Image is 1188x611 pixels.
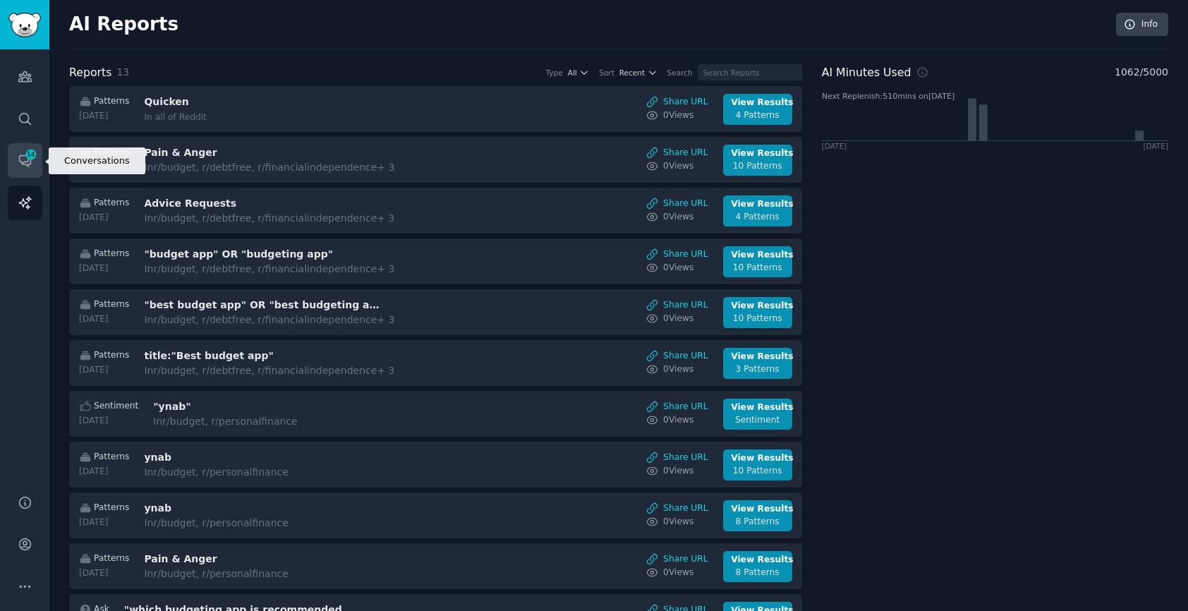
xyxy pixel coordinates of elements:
[144,516,381,531] div: In r/budget, r/personalfinance
[79,415,138,428] div: [DATE]
[94,146,129,159] span: Patterns
[94,451,129,464] span: Patterns
[723,449,792,480] a: View Results10 Patterns
[94,400,138,413] span: Sentiment
[144,247,381,262] h3: "budget app" OR "budgeting app"
[698,64,802,80] input: Search Reports
[69,86,802,132] a: Patterns[DATE]QuickenIn all of RedditShare URL0ViewsView Results4 Patterns
[646,198,708,210] a: Share URL
[144,262,394,277] div: In r/budget, r/debtfree, r/financialindependence + 3
[79,516,129,529] div: [DATE]
[646,96,708,109] a: Share URL
[731,211,784,224] div: 4 Patterns
[69,188,802,234] a: Patterns[DATE]Advice RequestsInr/budget, r/debtfree, r/financialindependence+ 3Share URL0ViewsVie...
[646,567,708,579] a: 0Views
[69,289,802,335] a: Patterns[DATE]"best budget app" OR "best budgeting app"Inr/budget, r/debtfree, r/financialindepen...
[144,363,394,378] div: In r/budget, r/debtfree, r/financialindependence + 3
[144,567,381,581] div: In r/budget, r/personalfinance
[8,143,42,178] a: 14
[144,298,381,313] h3: "best budget app" OR "best budgeting app"
[822,141,847,151] div: [DATE]
[646,109,708,122] a: 0Views
[94,95,129,108] span: Patterns
[1143,141,1168,151] div: [DATE]
[731,147,784,160] div: View Results
[94,298,129,311] span: Patterns
[144,465,381,480] div: In r/budget, r/personalfinance
[94,502,129,514] span: Patterns
[646,313,708,325] a: 0Views
[646,502,708,515] a: Share URL
[79,364,129,377] div: [DATE]
[144,160,394,175] div: In r/budget, r/debtfree, r/financialindependence + 3
[144,95,381,109] h3: Quicken
[153,414,390,429] div: In r/budget, r/personalfinance
[144,111,381,124] div: In all of Reddit
[568,68,577,78] span: All
[723,348,792,379] a: View Results3 Patterns
[619,68,657,78] button: Recent
[731,313,784,325] div: 10 Patterns
[79,212,129,224] div: [DATE]
[723,94,792,125] a: View Results4 Patterns
[1116,13,1168,37] a: Info
[79,466,129,478] div: [DATE]
[69,64,111,82] h2: Reports
[731,109,784,122] div: 4 Patterns
[25,150,37,159] span: 14
[79,567,129,580] div: [DATE]
[731,554,784,567] div: View Results
[69,492,802,538] a: Patterns[DATE]ynabInr/budget, r/personalfinanceShare URL0ViewsView Results8 Patterns
[646,350,708,363] a: Share URL
[144,211,394,226] div: In r/budget, r/debtfree, r/financialindependence + 3
[731,97,784,109] div: View Results
[731,465,784,478] div: 10 Patterns
[723,500,792,531] a: View Results8 Patterns
[723,195,792,226] a: View Results4 Patterns
[153,399,390,414] h3: "ynab"
[731,262,784,274] div: 10 Patterns
[619,68,645,78] span: Recent
[646,248,708,261] a: Share URL
[144,552,381,567] h3: Pain & Anger
[546,68,563,78] div: Type
[69,391,802,437] a: Sentiment[DATE]"ynab"Inr/budget, r/personalfinanceShare URL0ViewsView ResultsSentiment
[69,238,802,284] a: Patterns[DATE]"budget app" OR "budgeting app"Inr/budget, r/debtfree, r/financialindependence+ 3Sh...
[1115,65,1168,80] span: 1062 / 5000
[723,551,792,582] a: View Results8 Patterns
[144,196,381,211] h3: Advice Requests
[731,567,784,579] div: 8 Patterns
[723,145,792,176] a: View Results10 Patterns
[731,452,784,465] div: View Results
[79,313,129,326] div: [DATE]
[723,246,792,277] a: View Results10 Patterns
[646,262,708,274] a: 0Views
[94,248,129,260] span: Patterns
[723,297,792,328] a: View Results10 Patterns
[69,13,178,36] h2: AI Reports
[731,198,784,211] div: View Results
[731,516,784,528] div: 8 Patterns
[69,340,802,386] a: Patterns[DATE]title:"Best budget app"Inr/budget, r/debtfree, r/financialindependence+ 3Share URL0...
[568,68,590,78] button: All
[646,553,708,566] a: Share URL
[69,543,802,589] a: Patterns[DATE]Pain & AngerInr/budget, r/personalfinanceShare URL0ViewsView Results8 Patterns
[144,349,381,363] h3: title:"Best budget app"
[822,64,911,82] h2: AI Minutes Used
[144,501,381,516] h3: ynab
[667,68,693,78] div: Search
[646,465,708,478] a: 0Views
[731,414,784,427] div: Sentiment
[8,13,41,37] img: GummySearch logo
[646,452,708,464] a: Share URL
[731,503,784,516] div: View Results
[144,450,381,465] h3: ynab
[69,137,802,183] a: Patterns[DATE]Pain & AngerInr/budget, r/debtfree, r/financialindependence+ 3Share URL0ViewsView R...
[144,313,394,327] div: In r/budget, r/debtfree, r/financialindependence + 3
[731,351,784,363] div: View Results
[599,68,614,78] div: Sort
[646,147,708,159] a: Share URL
[731,160,784,173] div: 10 Patterns
[731,401,784,414] div: View Results
[94,349,129,362] span: Patterns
